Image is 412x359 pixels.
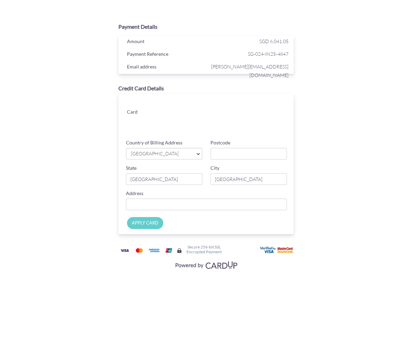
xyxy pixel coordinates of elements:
div: Card [122,107,165,118]
span: SG-024-IN25-4847 [208,50,288,58]
label: Postcode [210,139,230,146]
img: Union Pay [162,246,176,255]
iframe: Secure card expiration date input frame [170,116,228,128]
img: User card [260,246,294,254]
label: Country of Billing Address [126,139,182,146]
label: State [126,165,137,171]
input: APPLY CARD [127,217,163,229]
img: Visa, Mastercard [172,258,240,271]
iframe: Secure card security code input frame [229,116,287,128]
h6: Secure 256-bit SSL Encrypted Payment [186,245,222,254]
iframe: Secure card number input frame [170,101,287,113]
div: Payment Reference [122,50,208,60]
span: [GEOGRAPHIC_DATA] [130,150,191,157]
a: [GEOGRAPHIC_DATA] [126,148,202,159]
div: Payment Details [118,23,294,31]
img: Mastercard [132,246,146,255]
div: Amount [122,37,208,47]
label: Address [126,190,143,197]
img: American Express [147,246,161,255]
div: Credit Card Details [118,85,294,92]
img: Secure lock [177,248,182,253]
span: SGD 6,041.05 [259,38,288,44]
div: Email address [122,62,208,73]
img: Visa [118,246,131,255]
label: City [210,165,219,171]
span: [PERSON_NAME][EMAIL_ADDRESS][DOMAIN_NAME] [208,62,288,79]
